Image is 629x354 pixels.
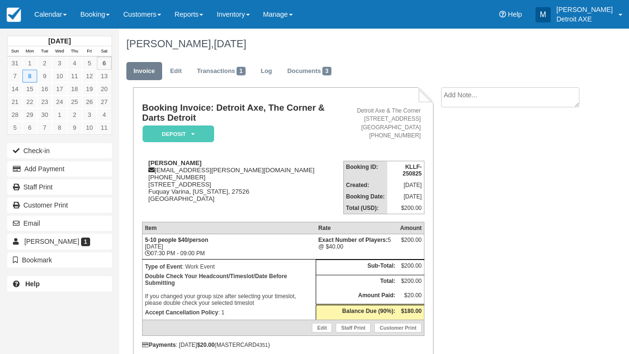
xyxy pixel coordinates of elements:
[67,70,82,83] a: 11
[163,62,189,81] a: Edit
[48,37,71,45] strong: [DATE]
[82,108,97,121] a: 3
[22,83,37,95] a: 15
[322,67,331,75] span: 3
[142,342,176,348] strong: Payments
[97,95,112,108] a: 27
[126,62,162,81] a: Invoice
[145,262,313,271] p: : Work Event
[7,161,112,177] button: Add Payment
[145,309,218,316] strong: Accept Cancellation Policy
[52,70,67,83] a: 10
[97,108,112,121] a: 4
[37,46,52,57] th: Tue
[214,38,246,50] span: [DATE]
[8,70,22,83] a: 7
[316,275,398,290] th: Total:
[190,62,253,81] a: Transactions1
[387,202,424,214] td: $200.00
[387,179,424,191] td: [DATE]
[316,260,398,275] th: Sub-Total:
[343,161,387,179] th: Booking ID:
[499,11,506,18] i: Help
[8,108,22,121] a: 28
[398,290,424,305] td: $20.00
[52,121,67,134] a: 8
[197,342,215,348] strong: $20.00
[37,70,52,83] a: 9
[398,260,424,275] td: $200.00
[374,323,422,333] a: Customer Print
[7,216,112,231] button: Email
[82,121,97,134] a: 10
[398,275,424,290] td: $200.00
[142,103,343,123] h1: Booking Invoice: Detroit Axe, The Corner & Darts Detroit
[400,237,422,251] div: $200.00
[316,222,398,234] th: Rate
[37,121,52,134] a: 7
[145,263,182,270] strong: Type of Event
[536,7,551,22] div: M
[37,108,52,121] a: 30
[22,57,37,70] a: 1
[316,290,398,305] th: Amount Paid:
[142,125,211,143] a: Deposit
[145,273,287,286] b: Double Check Your Headcount/Timeslot/Date Before Submitting
[237,67,246,75] span: 1
[7,252,112,268] button: Bookmark
[8,95,22,108] a: 21
[312,323,332,333] a: Edit
[67,46,82,57] th: Thu
[316,234,398,260] td: 5 @ $40.00
[97,46,112,57] th: Sat
[8,46,22,57] th: Sun
[67,121,82,134] a: 9
[67,95,82,108] a: 25
[343,191,387,202] th: Booking Date:
[22,46,37,57] th: Mon
[52,46,67,57] th: Wed
[8,121,22,134] a: 5
[7,276,112,292] a: Help
[145,237,208,243] strong: 5-10 people $40/person
[22,95,37,108] a: 22
[343,202,387,214] th: Total (USD):
[387,191,424,202] td: [DATE]
[82,57,97,70] a: 5
[67,57,82,70] a: 4
[347,107,421,140] address: Detroit Axe & The Corner [STREET_ADDRESS] [GEOGRAPHIC_DATA] [PHONE_NUMBER]
[25,280,40,288] b: Help
[82,70,97,83] a: 12
[398,222,424,234] th: Amount
[316,304,398,320] th: Balance Due (90%):
[319,237,388,243] strong: Exact Number of Players
[97,70,112,83] a: 13
[22,121,37,134] a: 6
[257,342,268,348] small: 4351
[7,198,112,213] a: Customer Print
[143,125,214,142] em: Deposit
[67,108,82,121] a: 2
[52,108,67,121] a: 1
[336,323,371,333] a: Staff Print
[37,95,52,108] a: 23
[24,238,79,245] span: [PERSON_NAME]
[343,179,387,191] th: Created:
[7,179,112,195] a: Staff Print
[148,159,202,167] strong: [PERSON_NAME]
[7,234,112,249] a: [PERSON_NAME] 1
[22,70,37,83] a: 8
[145,308,313,317] p: : 1
[126,38,584,50] h1: [PERSON_NAME],
[52,95,67,108] a: 24
[142,342,424,348] div: : [DATE] (MASTERCARD )
[401,308,422,314] strong: $180.00
[82,83,97,95] a: 19
[22,108,37,121] a: 29
[97,121,112,134] a: 11
[145,271,313,308] p: If you changed your group size after selecting your timeslot, please double check your selected t...
[81,238,90,246] span: 1
[557,14,613,24] p: Detroit AXE
[82,95,97,108] a: 26
[37,83,52,95] a: 16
